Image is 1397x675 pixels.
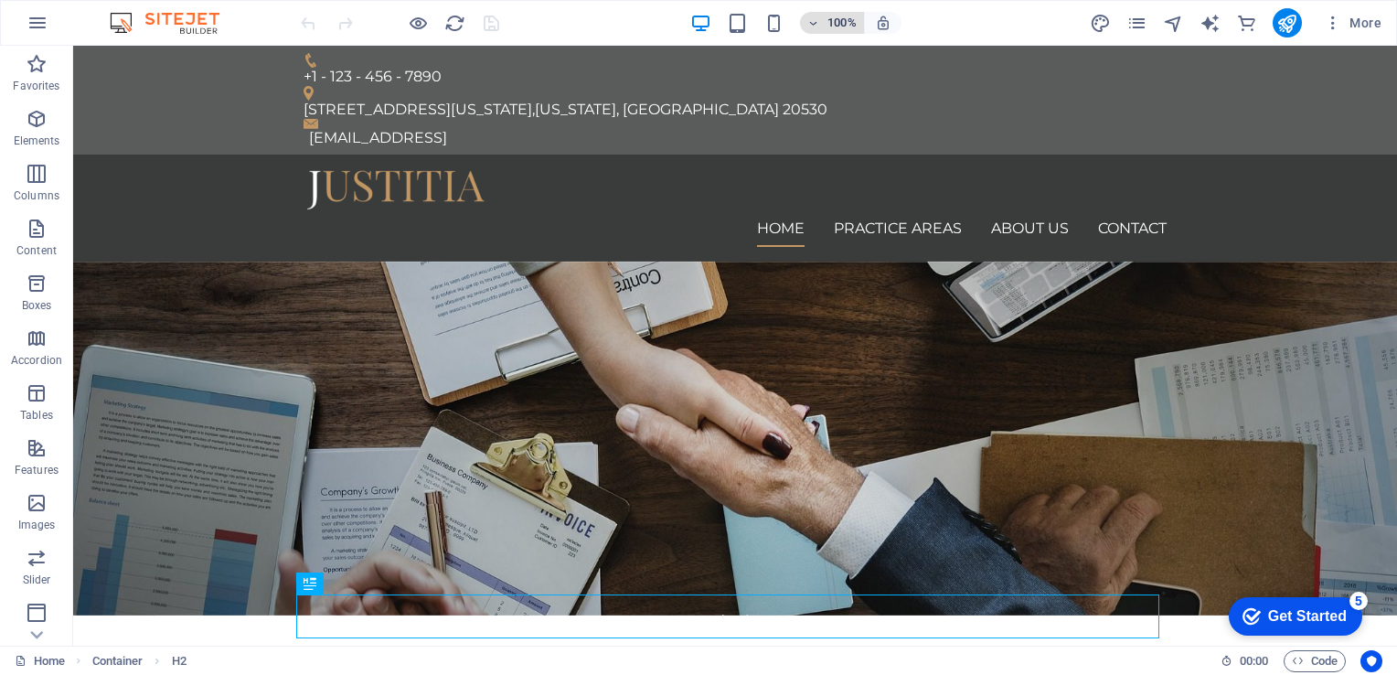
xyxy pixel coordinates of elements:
p: Images [18,518,56,532]
p: Columns [14,188,59,203]
span: Code [1292,650,1338,672]
button: Code [1284,650,1346,672]
p: Boxes [22,298,52,313]
p: Features [15,463,59,477]
button: commerce [1236,12,1258,34]
button: pages [1126,12,1148,34]
span: Click to select. Double-click to edit [172,650,187,672]
div: 5 [135,4,154,22]
div: Get Started [54,20,133,37]
span: : [1253,654,1255,668]
div: Get Started 5 items remaining, 0% complete [15,9,148,48]
p: Accordion [11,353,62,368]
i: Design (Ctrl+Alt+Y) [1090,13,1111,34]
h6: 100% [827,12,857,34]
button: navigator [1163,12,1185,34]
span: More [1324,14,1381,32]
p: Elements [14,134,60,148]
button: 100% [800,12,865,34]
span: Click to select. Double-click to edit [92,650,144,672]
p: Content [16,243,57,258]
button: reload [443,12,465,34]
p: Tables [20,408,53,423]
p: Favorites [13,79,59,93]
button: text_generator [1200,12,1221,34]
button: publish [1273,8,1302,37]
span: 00 00 [1240,650,1268,672]
a: Click to cancel selection. Double-click to open Pages [15,650,65,672]
button: Usercentrics [1360,650,1382,672]
button: More [1317,8,1389,37]
nav: breadcrumb [92,650,187,672]
h6: Session time [1221,650,1269,672]
p: Slider [23,573,51,587]
button: design [1090,12,1112,34]
img: Editor Logo [105,12,242,34]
